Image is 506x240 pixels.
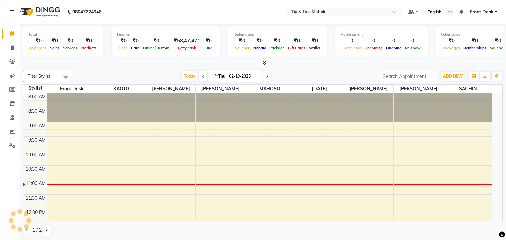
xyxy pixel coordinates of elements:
span: SACHIN [443,85,492,93]
div: ₹0 [28,37,48,45]
span: Products [79,46,98,50]
div: Stylist [23,85,47,92]
span: KAOTO [97,85,146,93]
span: [PERSON_NAME] [394,85,443,93]
div: 9:30 AM [27,137,47,144]
div: 8:00 AM [27,93,47,100]
span: Memberships [462,46,488,50]
span: Petty cash [176,46,198,50]
div: ₹0 [462,37,488,45]
span: Ongoing [384,46,403,50]
div: ₹0 [307,37,322,45]
div: Total [28,32,98,37]
span: Card [129,46,141,50]
div: ₹0 [61,37,79,45]
span: Due [204,46,214,50]
div: 0 [384,37,403,45]
span: Wallet [307,46,322,50]
div: ₹0 [129,37,141,45]
span: Today [182,71,198,81]
span: [PERSON_NAME] [344,85,393,93]
div: ₹0 [233,37,251,45]
span: [DATE] [295,85,344,93]
div: ₹0 [117,37,129,45]
div: Redemption [233,32,322,37]
button: ADD NEW [441,72,464,81]
span: Cash [117,46,129,50]
div: 11:30 AM [24,195,47,202]
span: MAHOSO [245,85,294,93]
span: Online/Custom [141,46,171,50]
div: 8:30 AM [27,108,47,115]
span: Voucher [233,46,251,50]
span: Completed [341,46,363,50]
div: 0 [363,37,384,45]
div: 12:00 PM [25,209,47,216]
img: logo [17,3,62,21]
span: Sales [48,46,61,50]
div: ₹0 [286,37,307,45]
span: Thu [213,74,227,79]
span: Front Desk [470,9,493,15]
input: Search Appointment [380,71,437,81]
span: Services [61,46,79,50]
div: 11:00 AM [24,180,47,187]
span: [PERSON_NAME] [146,85,195,93]
div: ₹0 [141,37,171,45]
div: ₹58,47,471 [171,37,203,45]
span: Prepaid [251,46,268,50]
span: Gift Cards [286,46,307,50]
span: Filter Stylist [27,73,50,79]
div: ₹0 [251,37,268,45]
div: 0 [403,37,422,45]
b: 08047224946 [72,3,101,21]
span: Packages [441,46,462,50]
div: Finance [117,32,214,37]
div: ₹0 [203,37,214,45]
span: 1 / 2 [32,227,42,234]
div: ₹0 [441,37,462,45]
div: ₹0 [79,37,98,45]
span: Expenses [28,46,48,50]
div: ₹0 [268,37,286,45]
span: ADD NEW [443,74,463,79]
div: 10:00 AM [24,151,47,158]
span: Front Desk [47,85,97,93]
span: [PERSON_NAME] [196,85,245,93]
div: 10:30 AM [24,166,47,173]
div: Appointment [341,32,422,37]
span: No show [403,46,422,50]
div: ₹0 [48,37,61,45]
span: Upcoming [363,46,384,50]
div: 0 [341,37,363,45]
span: Package [268,46,286,50]
div: 9:00 AM [27,122,47,129]
input: 2025-10-02 [227,71,260,81]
